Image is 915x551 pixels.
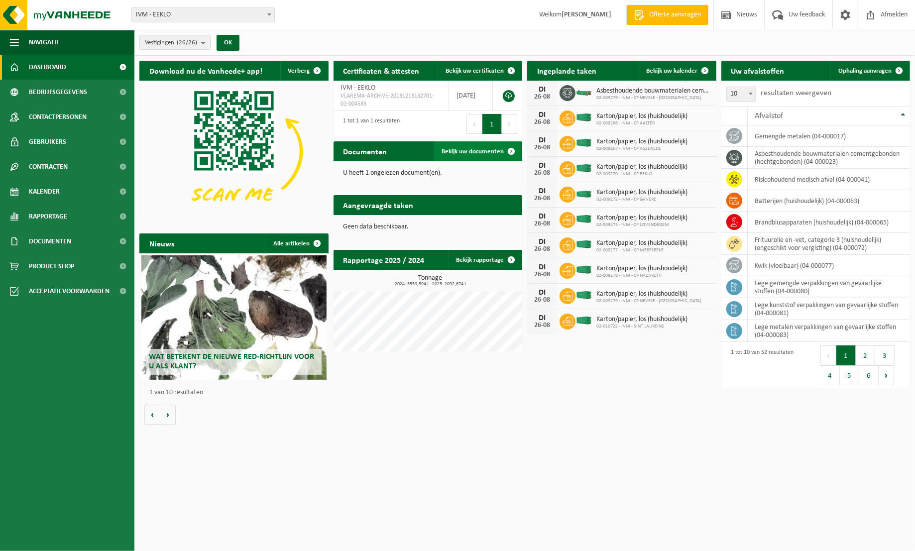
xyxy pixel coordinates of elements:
[748,233,911,255] td: frituurolie en -vet, categorie 3 (huishoudelijk) (ongeschikt voor vergisting) (04-000072)
[532,297,552,304] div: 26-08
[29,129,66,154] span: Gebruikers
[727,87,756,101] span: 10
[596,112,687,120] span: Karton/papier, los (huishoudelijk)
[532,136,552,144] div: DI
[334,141,397,161] h2: Documenten
[466,114,482,134] button: Previous
[575,164,592,173] img: HK-XC-40-GN-00
[755,112,784,120] span: Afvalstof
[177,39,197,46] count: (26/26)
[341,92,442,108] span: VLAREMA-ARCHIVE-20131213132701-01-004583
[575,88,592,97] img: HK-XC-10-GN-00
[596,171,687,177] span: 02-009270 - IVM - CP EEKLO
[840,365,859,385] button: 5
[748,276,911,298] td: lege gemengde verpakkingen van gevaarlijke stoffen (04-000080)
[334,195,424,215] h2: Aangevraagde taken
[820,345,836,365] button: Previous
[875,345,895,365] button: 3
[859,365,879,385] button: 6
[838,68,892,74] span: Ophaling aanvragen
[532,263,552,271] div: DI
[29,154,68,179] span: Contracten
[748,255,911,276] td: kwik (vloeibaar) (04-000077)
[596,316,687,324] span: Karton/papier, los (huishoudelijk)
[139,233,184,253] h2: Nieuws
[596,214,687,222] span: Karton/papier, los (huishoudelijk)
[596,290,701,298] span: Karton/papier, los (huishoudelijk)
[748,298,911,320] td: lege kunststof verpakkingen van gevaarlijke stoffen (04-000081)
[575,189,592,198] img: HK-XC-30-GN-00
[266,233,328,253] a: Alle artikelen
[596,189,687,197] span: Karton/papier, los (huishoudelijk)
[532,94,552,101] div: 26-08
[532,195,552,202] div: 26-08
[334,250,435,269] h2: Rapportage 2025 / 2024
[575,240,592,249] img: HK-XC-40-GN-00
[532,314,552,322] div: DI
[527,61,606,80] h2: Ingeplande taken
[132,8,274,22] span: IVM - EEKLO
[288,68,310,74] span: Verberg
[575,113,592,122] img: HK-XC-40-GN-00
[830,61,909,81] a: Ophaling aanvragen
[721,61,795,80] h2: Uw afvalstoffen
[532,111,552,119] div: DI
[596,163,687,171] span: Karton/papier, los (huishoudelijk)
[339,113,400,135] div: 1 tot 1 van 1 resultaten
[434,141,521,161] a: Bekijk uw documenten
[29,254,74,279] span: Product Shop
[29,229,71,254] span: Documenten
[596,239,687,247] span: Karton/papier, los (huishoudelijk)
[502,114,517,134] button: Next
[748,125,911,147] td: gemengde metalen (04-000017)
[748,212,911,233] td: brandblusapparaten (huishoudelijk) (04-000065)
[446,68,504,74] span: Bekijk uw certificaten
[879,365,894,385] button: Next
[217,35,239,51] button: OK
[532,246,552,253] div: 26-08
[532,144,552,151] div: 26-08
[482,114,502,134] button: 1
[856,345,875,365] button: 2
[726,87,756,102] span: 10
[29,179,60,204] span: Kalender
[532,322,552,329] div: 26-08
[596,247,687,253] span: 02-009277 - IVM - CP MERELBEKE
[448,250,521,270] a: Bekijk rapportage
[532,213,552,220] div: DI
[149,389,324,396] p: 1 van 10 resultaten
[29,30,60,55] span: Navigatie
[575,291,592,300] img: HK-XC-40-GN-00
[575,215,592,223] img: HK-XC-40-GN-00
[836,345,856,365] button: 1
[160,405,176,425] button: Volgende
[532,271,552,278] div: 26-08
[141,255,327,380] a: Wat betekent de nieuwe RED-richtlijn voor u als klant?
[761,89,832,97] label: resultaten weergeven
[29,55,66,80] span: Dashboard
[532,187,552,195] div: DI
[726,344,794,386] div: 1 tot 10 van 52 resultaten
[532,86,552,94] div: DI
[748,147,911,169] td: asbesthoudende bouwmaterialen cementgebonden (hechtgebonden) (04-000023)
[596,87,711,95] span: Asbesthoudende bouwmaterialen cementgebonden (hechtgebonden)
[29,80,87,105] span: Bedrijfsgegevens
[596,324,687,330] span: 02-010722 - IVM - SINT LAUREINS
[343,170,513,177] p: U heeft 1 ongelezen document(en).
[596,95,711,101] span: 02-009279 - IVM - CP NEVELE - [GEOGRAPHIC_DATA]
[748,190,911,212] td: batterijen (huishoudelijk) (04-000063)
[575,265,592,274] img: HK-XC-40-GN-00
[626,5,708,25] a: Offerte aanvragen
[575,138,592,147] img: HK-XC-40-GN-00
[29,279,110,304] span: Acceptatievoorwaarden
[639,61,715,81] a: Bekijk uw kalender
[144,405,160,425] button: Vorige
[532,238,552,246] div: DI
[748,320,911,342] td: lege metalen verpakkingen van gevaarlijke stoffen (04-000083)
[29,105,87,129] span: Contactpersonen
[596,138,687,146] span: Karton/papier, los (huishoudelijk)
[596,197,687,203] span: 02-009272 - IVM - CP GAVERE
[532,119,552,126] div: 26-08
[532,220,552,227] div: 26-08
[29,204,67,229] span: Rapportage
